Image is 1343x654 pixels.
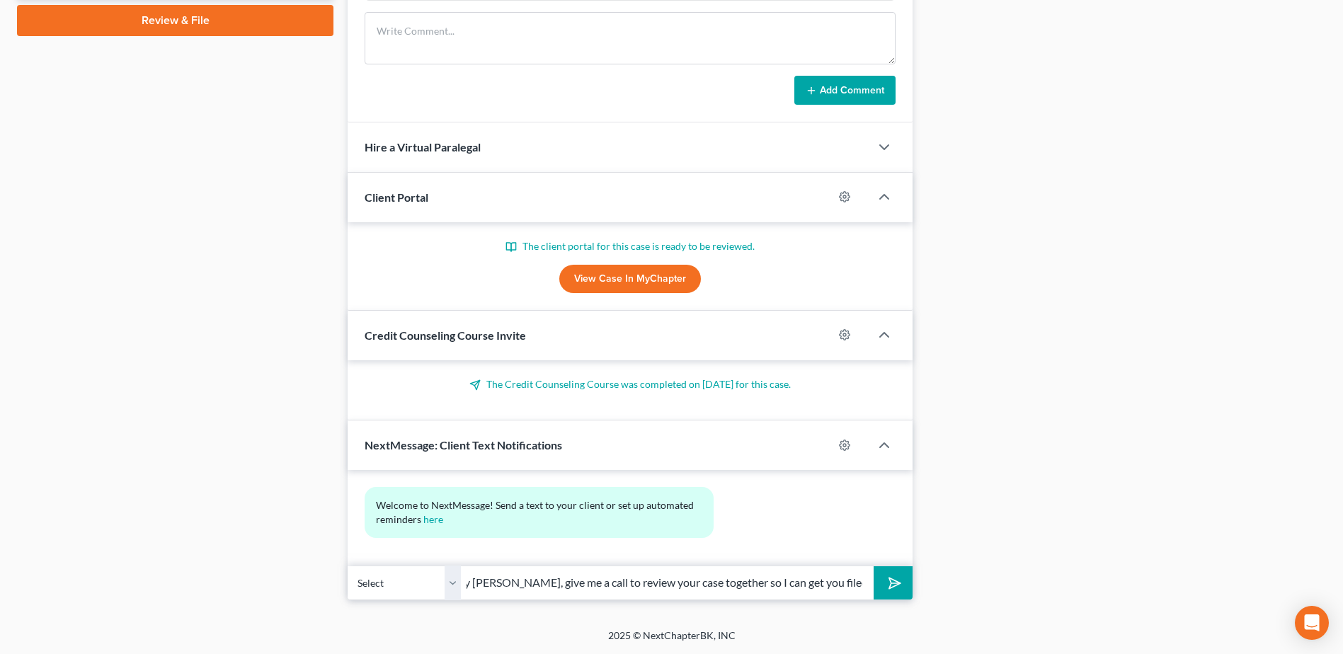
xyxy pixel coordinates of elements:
span: Hire a Virtual Paralegal [365,140,481,154]
span: Credit Counseling Course Invite [365,328,526,342]
div: 2025 © NextChapterBK, INC [268,629,1075,654]
span: Welcome to NextMessage! Send a text to your client or set up automated reminders [376,499,696,525]
div: Open Intercom Messenger [1295,606,1329,640]
span: Client Portal [365,190,428,204]
a: View Case in MyChapter [559,265,701,293]
p: The Credit Counseling Course was completed on [DATE] for this case. [365,377,896,391]
span: NextMessage: Client Text Notifications [365,438,562,452]
a: Review & File [17,5,333,36]
button: Add Comment [794,76,896,105]
input: Say something... [461,566,874,600]
a: here [423,513,443,525]
p: The client portal for this case is ready to be reviewed. [365,239,896,253]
